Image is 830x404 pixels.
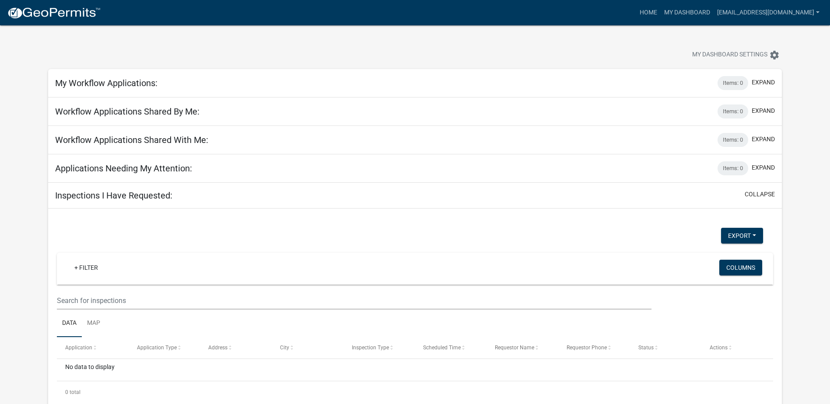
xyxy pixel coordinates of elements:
[710,345,728,351] span: Actions
[752,135,775,144] button: expand
[752,163,775,172] button: expand
[55,78,158,88] h5: My Workflow Applications:
[272,337,343,358] datatable-header-cell: City
[558,337,630,358] datatable-header-cell: Requestor Phone
[719,260,762,275] button: Columns
[280,345,289,351] span: City
[55,106,200,117] h5: Workflow Applications Shared By Me:
[636,4,661,21] a: Home
[567,345,607,351] span: Requestor Phone
[661,4,714,21] a: My Dashboard
[487,337,558,358] datatable-header-cell: Requestor Name
[67,260,105,275] a: + Filter
[129,337,200,358] datatable-header-cell: Application Type
[718,76,748,90] div: Items: 0
[352,345,389,351] span: Inspection Type
[55,135,208,145] h5: Workflow Applications Shared With Me:
[714,4,823,21] a: [EMAIL_ADDRESS][DOMAIN_NAME]
[745,190,775,199] button: collapse
[82,310,105,338] a: Map
[57,359,773,381] div: No data to display
[685,46,787,63] button: My Dashboard Settingssettings
[752,78,775,87] button: expand
[718,104,748,118] div: Items: 0
[638,345,654,351] span: Status
[718,133,748,147] div: Items: 0
[57,292,651,310] input: Search for inspections
[343,337,415,358] datatable-header-cell: Inspection Type
[701,337,773,358] datatable-header-cell: Actions
[423,345,461,351] span: Scheduled Time
[200,337,272,358] datatable-header-cell: Address
[65,345,92,351] span: Application
[57,381,773,403] div: 0 total
[769,50,780,60] i: settings
[137,345,177,351] span: Application Type
[630,337,701,358] datatable-header-cell: Status
[718,161,748,175] div: Items: 0
[55,190,172,201] h5: Inspections I Have Requested:
[415,337,487,358] datatable-header-cell: Scheduled Time
[495,345,534,351] span: Requestor Name
[55,163,192,174] h5: Applications Needing My Attention:
[57,337,129,358] datatable-header-cell: Application
[57,310,82,338] a: Data
[721,228,763,244] button: Export
[752,106,775,115] button: expand
[692,50,767,60] span: My Dashboard Settings
[208,345,228,351] span: Address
